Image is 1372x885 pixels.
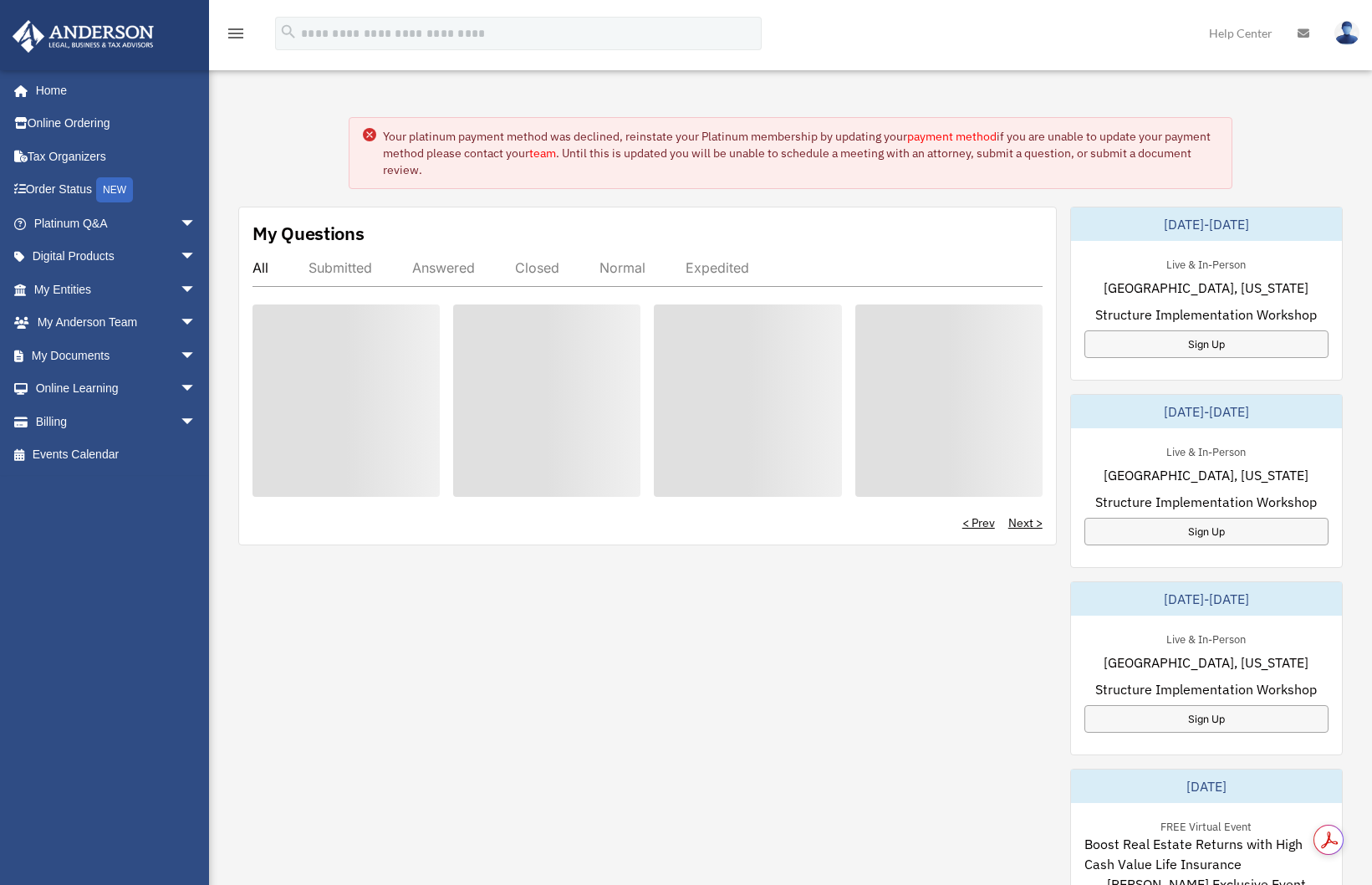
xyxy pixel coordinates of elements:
[1095,492,1317,512] span: Structure Implementation Workshop
[1153,254,1259,272] div: Live & In-Person
[252,259,268,276] div: All
[180,207,213,241] span: arrow_drop_down
[226,29,246,43] a: menu
[1071,582,1342,616] div: [DATE]-[DATE]
[1095,679,1317,699] span: Structure Implementation Workshop
[1153,442,1259,459] div: Live & In-Person
[1084,705,1329,733] a: Sign Up
[252,221,365,246] div: My Questions
[226,23,246,43] i: menu
[180,372,213,407] span: arrow_drop_down
[383,128,1218,178] div: Your platinum payment method was declined, reinstate your Platinum membership by updating your if...
[1084,834,1329,874] span: Boost Real Estate Returns with High Cash Value Life Insurance
[12,405,222,438] a: Billingarrow_drop_down
[1084,518,1329,545] a: Sign Up
[180,273,213,307] span: arrow_drop_down
[12,173,222,207] a: Order StatusNEW
[12,140,222,173] a: Tax Organizers
[12,306,222,340] a: My Anderson Teamarrow_drop_down
[12,372,222,406] a: Online Learningarrow_drop_down
[309,259,372,276] div: Submitted
[12,207,222,240] a: Platinum Q&Aarrow_drop_down
[279,23,298,41] i: search
[1104,652,1308,673] span: [GEOGRAPHIC_DATA], [US_STATE]
[12,273,222,306] a: My Entitiesarrow_drop_down
[96,177,133,202] div: NEW
[1104,278,1308,298] span: [GEOGRAPHIC_DATA], [US_STATE]
[180,339,213,373] span: arrow_drop_down
[12,438,222,472] a: Events Calendar
[1071,395,1342,428] div: [DATE]-[DATE]
[515,259,559,276] div: Closed
[686,259,749,276] div: Expedited
[12,240,222,274] a: Digital Productsarrow_drop_down
[1084,330,1329,358] a: Sign Up
[529,146,556,161] a: team
[412,259,475,276] div: Answered
[12,339,222,372] a: My Documentsarrow_drop_down
[1095,304,1317,325] span: Structure Implementation Workshop
[1334,21,1359,45] img: User Pic
[1071,207,1342,241] div: [DATE]-[DATE]
[12,74,213,107] a: Home
[180,240,213,274] span: arrow_drop_down
[962,514,995,531] a: < Prev
[180,306,213,340] span: arrow_drop_down
[599,259,645,276] div: Normal
[1104,465,1308,485] span: [GEOGRAPHIC_DATA], [US_STATE]
[1071,770,1342,803] div: [DATE]
[1147,816,1265,834] div: FREE Virtual Event
[180,405,213,439] span: arrow_drop_down
[12,107,222,141] a: Online Ordering
[907,129,997,144] a: payment method
[8,20,159,53] img: Anderson Advisors Platinum Portal
[1008,514,1043,531] a: Next >
[1153,629,1259,647] div: Live & In-Person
